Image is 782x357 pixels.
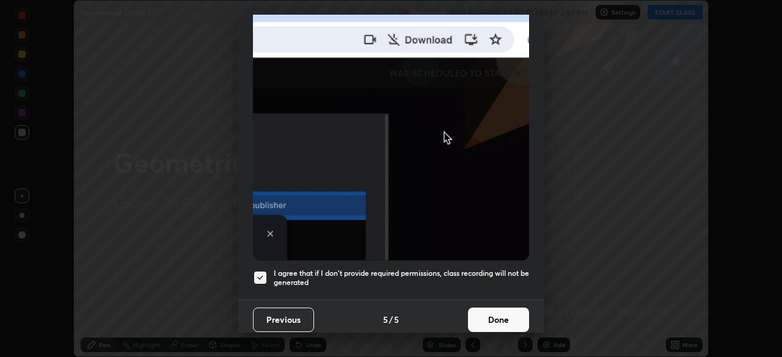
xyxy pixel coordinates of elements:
[274,269,529,287] h5: I agree that if I don't provide required permissions, class recording will not be generated
[253,308,314,332] button: Previous
[394,313,399,326] h4: 5
[383,313,388,326] h4: 5
[389,313,393,326] h4: /
[468,308,529,332] button: Done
